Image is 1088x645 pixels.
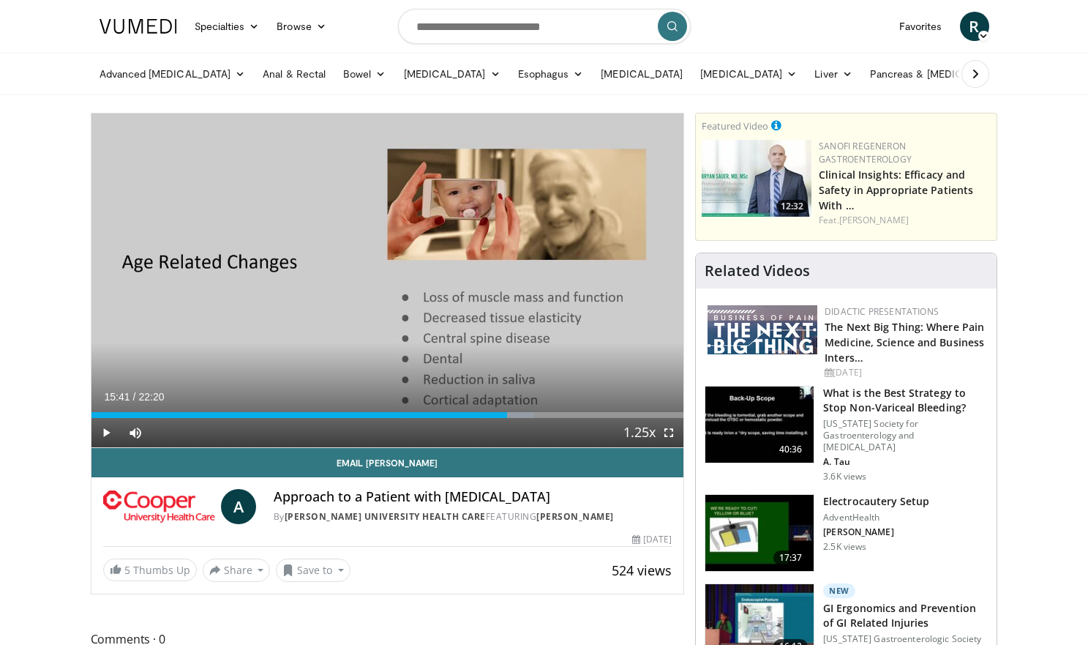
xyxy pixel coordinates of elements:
span: 22:20 [138,391,164,403]
a: Favorites [890,12,951,41]
p: [US_STATE] Gastroenterologic Society [823,633,988,645]
div: [DATE] [825,366,985,379]
div: Progress Bar [91,412,684,418]
a: 17:37 Electrocautery Setup AdventHealth [PERSON_NAME] 2.5K views [705,494,988,572]
a: Email [PERSON_NAME] [91,448,684,477]
a: Esophagus [509,59,593,89]
small: Featured Video [702,119,768,133]
span: 12:32 [776,200,808,213]
a: [PERSON_NAME] University Health Care [285,510,486,523]
a: 12:32 [702,140,811,217]
a: 5 Thumbs Up [103,559,197,581]
a: A [221,489,256,524]
a: Pancreas & [MEDICAL_DATA] [861,59,1032,89]
a: [PERSON_NAME] [839,214,909,226]
span: 17:37 [773,551,809,565]
div: Didactic Presentations [825,305,985,318]
span: / [133,391,136,403]
img: 44f54e11-6613-45d7-904c-e6fd40030585.png.150x105_q85_autocrop_double_scale_upscale_version-0.2.png [708,305,817,354]
a: Bowel [334,59,394,89]
a: Specialties [186,12,269,41]
a: Advanced [MEDICAL_DATA] [91,59,255,89]
p: [US_STATE] Society for Gastroenterology and [MEDICAL_DATA] [823,418,988,453]
p: New [823,584,855,598]
video-js: Video Player [91,113,684,448]
button: Share [203,559,271,582]
a: 40:36 What is the Best Strategy to Stop Non-Variceal Bleeding? [US_STATE] Society for Gastroenter... [705,386,988,482]
button: Play [91,418,121,447]
a: Liver [806,59,860,89]
a: Browse [268,12,335,41]
h3: What is the Best Strategy to Stop Non-Variceal Bleeding? [823,386,988,415]
a: [PERSON_NAME] [536,510,614,523]
p: 3.6K views [823,471,866,482]
img: e6626c8c-8213-4553-a5ed-5161c846d23b.150x105_q85_crop-smart_upscale.jpg [705,387,814,463]
a: Clinical Insights: Efficacy and Safety in Appropriate Patients With … [819,168,973,212]
span: 40:36 [773,442,809,457]
span: 15:41 [105,391,130,403]
a: [MEDICAL_DATA] [592,59,691,89]
img: bf9ce42c-6823-4735-9d6f-bc9dbebbcf2c.png.150x105_q85_crop-smart_upscale.jpg [702,140,811,217]
h4: Approach to a Patient with [MEDICAL_DATA] [274,489,672,505]
p: AdventHealth [823,512,929,523]
img: Cooper University Health Care [103,489,215,524]
div: By FEATURING [274,510,672,523]
span: 5 [124,563,130,577]
a: R [960,12,989,41]
a: The Next Big Thing: Where Pain Medicine, Science and Business Inters… [825,320,984,365]
button: Save to [276,559,350,582]
button: Mute [121,418,150,447]
a: [MEDICAL_DATA] [691,59,806,89]
div: [DATE] [632,533,672,546]
button: Fullscreen [654,418,683,447]
button: Playback Rate [625,418,654,447]
h4: Related Videos [705,262,810,280]
a: [MEDICAL_DATA] [395,59,509,89]
p: [PERSON_NAME] [823,526,929,538]
h3: Electrocautery Setup [823,494,929,509]
a: Sanofi Regeneron Gastroenterology [819,140,912,165]
h3: GI Ergonomics and Prevention of GI Related Injuries [823,601,988,630]
span: 524 views [612,562,672,579]
img: VuMedi Logo [100,19,177,34]
p: A. Tau [823,456,988,468]
a: Anal & Rectal [254,59,334,89]
input: Search topics, interventions [398,9,691,44]
div: Feat. [819,214,991,227]
img: fad971be-1e1b-4bee-8d31-3c0c22ccf592.150x105_q85_crop-smart_upscale.jpg [705,495,814,571]
p: 2.5K views [823,541,866,553]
